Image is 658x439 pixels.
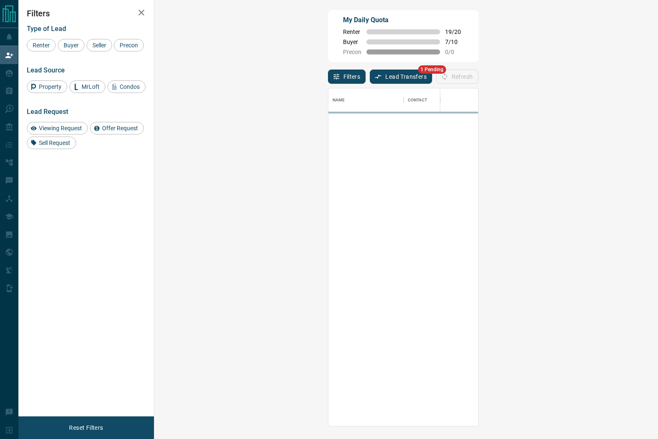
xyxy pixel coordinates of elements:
div: Property [27,80,67,93]
p: My Daily Quota [343,15,463,25]
span: MrLoft [79,83,102,90]
span: Seller [90,42,109,49]
div: Precon [114,39,144,52]
span: Lead Request [27,108,68,116]
span: Renter [343,28,361,35]
button: Reset Filters [64,421,108,435]
div: Name [328,88,404,112]
span: 7 / 10 [445,39,463,45]
span: Type of Lead [27,25,66,33]
div: Offer Request [90,122,144,134]
span: Renter [30,42,53,49]
div: Condos [108,80,146,93]
button: Filters [328,70,366,84]
div: Contact [408,88,428,112]
span: Viewing Request [36,125,85,132]
h2: Filters [27,8,146,18]
div: Name [333,88,345,112]
span: Condos [117,83,143,90]
span: Buyer [343,39,361,45]
span: Sell Request [36,139,73,146]
span: Offer Request [99,125,141,132]
div: MrLoft [69,80,105,93]
span: Lead Source [27,66,65,74]
span: Precon [117,42,141,49]
span: 19 / 20 [445,28,463,35]
div: Sell Request [27,137,76,149]
span: Buyer [61,42,82,49]
span: Precon [343,49,361,55]
span: 0 / 0 [445,49,463,55]
div: Viewing Request [27,122,88,134]
div: Contact [404,88,471,112]
button: Lead Transfers [370,70,432,84]
span: 1 Pending [418,65,446,74]
div: Seller [87,39,112,52]
span: Property [36,83,64,90]
div: Buyer [58,39,84,52]
div: Renter [27,39,56,52]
